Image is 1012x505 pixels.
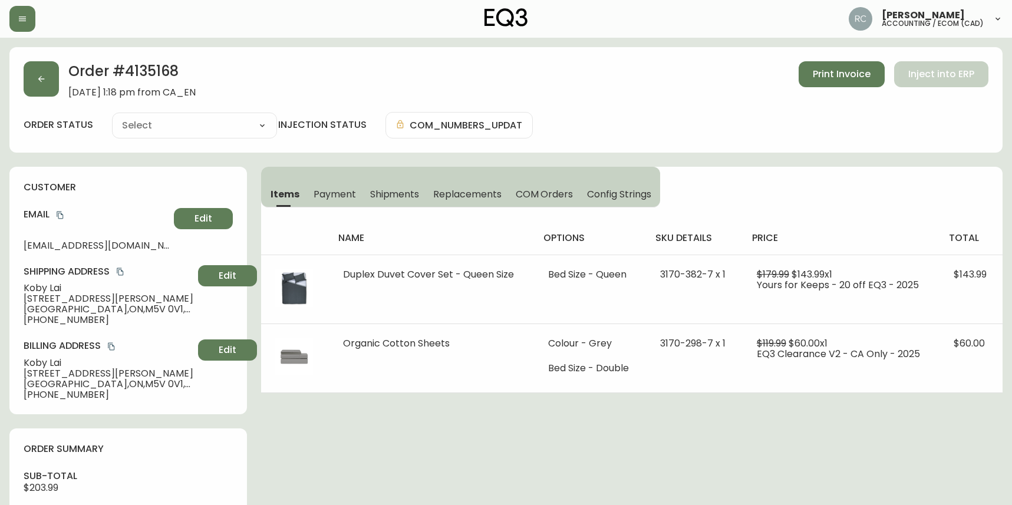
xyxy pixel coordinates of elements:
h4: Email [24,208,169,221]
span: $179.99 [757,268,789,281]
li: Bed Size - Double [548,363,632,374]
span: Yours for Keeps - 20 off EQ3 - 2025 [757,278,919,292]
span: Items [271,188,299,200]
span: [GEOGRAPHIC_DATA] , ON , M5V 0V1 , CA [24,379,193,390]
span: 3170-298-7 x 1 [660,336,726,350]
span: Config Strings [587,188,651,200]
span: Edit [219,344,236,357]
span: Koby Lai [24,283,193,293]
span: $143.99 x 1 [792,268,832,281]
span: Payment [314,188,356,200]
span: Edit [219,269,236,282]
button: Print Invoice [799,61,885,87]
button: copy [106,341,117,352]
span: Print Invoice [813,68,871,81]
h2: Order # 4135168 [68,61,196,87]
span: [PHONE_NUMBER] [24,390,193,400]
span: Edit [195,212,212,225]
span: [PHONE_NUMBER] [24,315,193,325]
h4: sub-total [24,470,233,483]
span: Shipments [370,188,420,200]
span: [STREET_ADDRESS][PERSON_NAME] [24,368,193,379]
label: order status [24,118,93,131]
span: [PERSON_NAME] [882,11,965,20]
span: $119.99 [757,336,786,350]
span: Organic Cotton Sheets [343,336,450,350]
button: copy [114,266,126,278]
li: Colour - Grey [548,338,632,349]
button: Edit [174,208,233,229]
h4: customer [24,181,233,194]
button: copy [54,209,66,221]
h4: price [752,232,930,245]
li: Bed Size - Queen [548,269,632,280]
h4: sku details [655,232,733,245]
img: 4b886822-d016-4af4-8cde-f26ae8e33f9e.jpg [275,269,313,307]
h5: accounting / ecom (cad) [882,20,984,27]
button: Edit [198,265,257,286]
h4: Shipping Address [24,265,193,278]
img: 3ccb3e52-cc22-46e0-9c25-911ca62aa8f5.jpg [275,338,313,376]
span: COM Orders [516,188,573,200]
span: 3170-382-7 x 1 [660,268,726,281]
span: $203.99 [24,481,58,494]
span: $60.00 [954,336,985,350]
span: [EMAIL_ADDRESS][DOMAIN_NAME] [24,240,169,251]
span: $143.99 [954,268,987,281]
span: Duplex Duvet Cover Set - Queen Size [343,268,514,281]
h4: Billing Address [24,339,193,352]
span: $60.00 x 1 [789,336,828,350]
span: Koby Lai [24,358,193,368]
button: Edit [198,339,257,361]
span: [DATE] 1:18 pm from CA_EN [68,87,196,98]
img: logo [484,8,528,27]
h4: options [543,232,637,245]
span: Replacements [433,188,501,200]
img: f4ba4e02bd060be8f1386e3ca455bd0e [849,7,872,31]
span: [GEOGRAPHIC_DATA] , ON , M5V 0V1 , CA [24,304,193,315]
h4: injection status [278,118,367,131]
h4: name [338,232,525,245]
span: [STREET_ADDRESS][PERSON_NAME] [24,293,193,304]
span: EQ3 Clearance V2 - CA Only - 2025 [757,347,920,361]
h4: order summary [24,443,233,456]
h4: total [949,232,993,245]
